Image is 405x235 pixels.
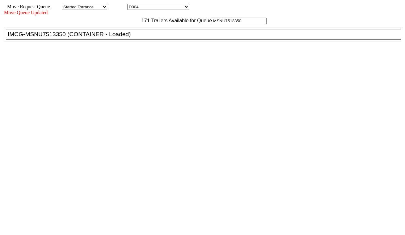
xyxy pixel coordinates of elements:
[138,18,150,23] span: 171
[51,4,61,9] span: Area
[4,4,50,9] span: Move Request Queue
[150,18,212,23] span: Trailers Available for Queue
[108,4,126,9] span: Location
[4,10,48,15] span: Move Queue Updated
[8,31,405,38] div: IMCG-MSNU7513350 (CONTAINER - Loaded)
[212,18,267,24] input: Filter Available Trailers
